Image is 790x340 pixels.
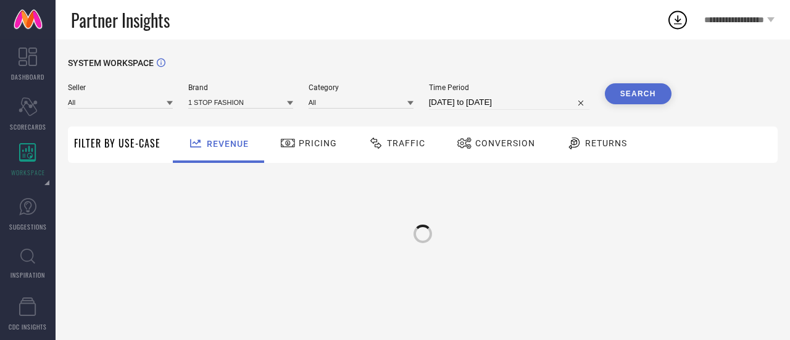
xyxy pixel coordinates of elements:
[387,138,425,148] span: Traffic
[71,7,170,33] span: Partner Insights
[585,138,627,148] span: Returns
[429,83,589,92] span: Time Period
[429,95,589,110] input: Select time period
[10,270,45,280] span: INSPIRATION
[68,83,173,92] span: Seller
[68,58,154,68] span: SYSTEM WORKSPACE
[207,139,249,149] span: Revenue
[11,72,44,81] span: DASHBOARD
[299,138,337,148] span: Pricing
[475,138,535,148] span: Conversion
[188,83,293,92] span: Brand
[667,9,689,31] div: Open download list
[309,83,414,92] span: Category
[10,122,46,131] span: SCORECARDS
[11,168,45,177] span: WORKSPACE
[9,322,47,331] span: CDC INSIGHTS
[74,136,160,151] span: Filter By Use-Case
[9,222,47,231] span: SUGGESTIONS
[605,83,671,104] button: Search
